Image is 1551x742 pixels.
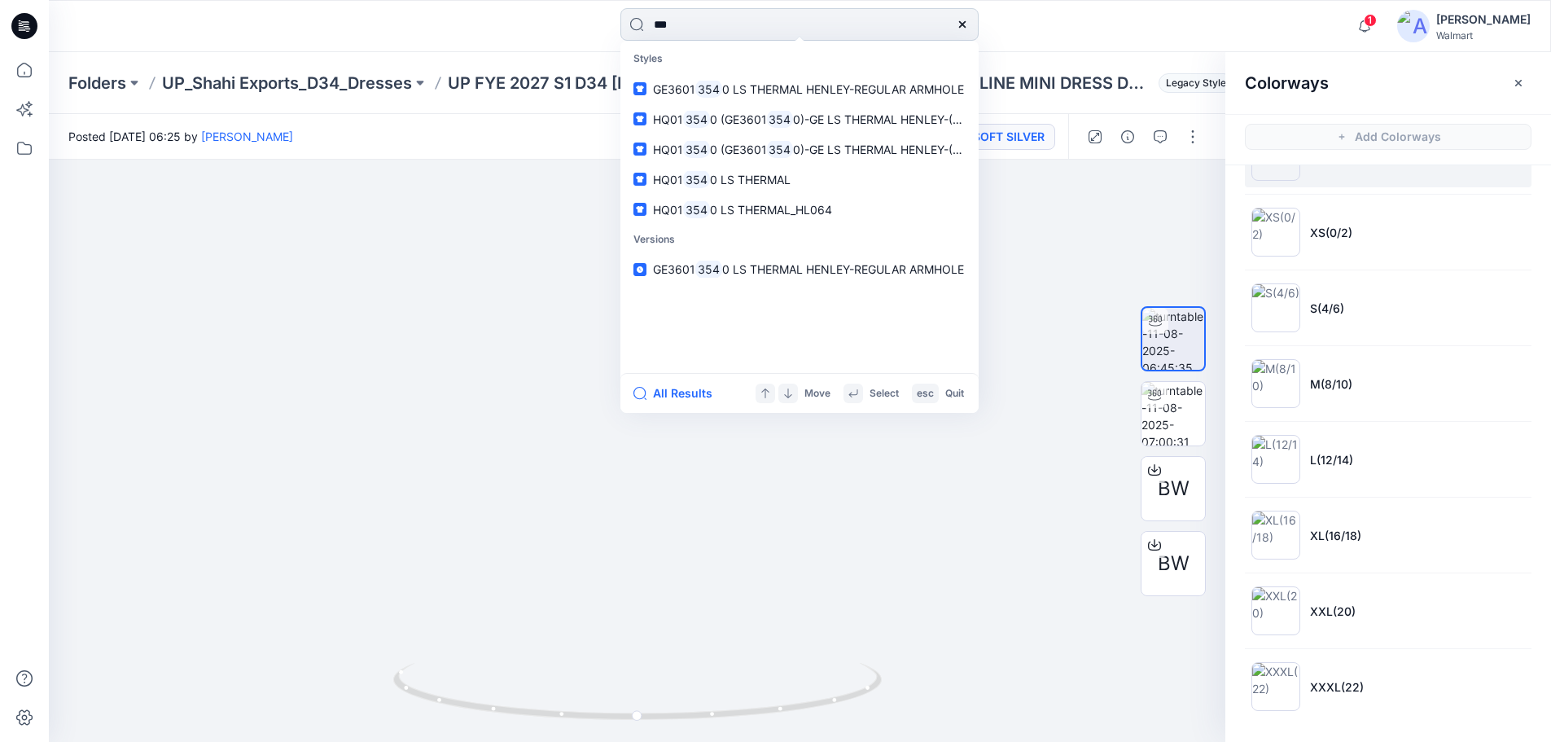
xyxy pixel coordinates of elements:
p: Styles [624,44,975,74]
span: 0 (GE3601 [710,112,767,126]
a: HQ013540 LS THERMAL [624,165,975,195]
p: XL(16/18) [1310,527,1361,544]
button: Details [1115,124,1141,150]
p: XXXL(22) [1310,678,1364,696]
a: HQ013540 (GE36013540)-GE LS THERMAL HENLEY-(REG)-SIZE SET [624,134,975,165]
mark: 354 [695,260,722,279]
span: GE3601 [653,262,695,276]
span: HQ01 [653,173,683,187]
span: 0)-GE LS THERMAL HENLEY-(REG)-SIZE SET [793,143,1032,156]
a: Folders [68,72,126,94]
span: 0 (GE3601 [710,143,767,156]
mark: 354 [683,140,710,159]
p: S(4/6) [1310,300,1344,317]
a: [PERSON_NAME] [201,130,293,143]
p: XS(0/2) [1310,224,1352,241]
span: BW [1158,474,1190,503]
span: Posted [DATE] 06:25 by [68,128,293,145]
p: Move [804,385,830,402]
span: GE3601 [653,82,695,96]
a: UP_Shahi Exports_D34_Dresses [162,72,412,94]
mark: 354 [767,140,794,159]
h2: Colorways [1245,73,1329,93]
div: SOFT SILVER [973,128,1045,146]
a: HQ013540 (GE36013540)-GE LS THERMAL HENLEY-(PLUS) [624,104,975,134]
img: XS(0/2) [1251,208,1300,257]
a: GE36013540 LS THERMAL HENLEY-REGULAR ARMHOLE [624,254,975,284]
span: BW [1158,549,1190,578]
img: XXXL(22) [1251,662,1300,711]
img: XXL(20) [1251,586,1300,635]
mark: 354 [683,110,710,129]
img: XL(16/18) [1251,511,1300,560]
button: Legacy Style [1152,72,1233,94]
p: Select [870,385,899,402]
img: S(4/6) [1251,283,1300,332]
span: 0)-GE LS THERMAL HENLEY-(PLUS) [793,112,986,126]
span: HQ01 [653,143,683,156]
img: avatar [1397,10,1430,42]
p: Versions [624,225,975,255]
p: L(12/14) [1310,451,1353,468]
span: 1 [1364,14,1377,27]
img: M(8/10) [1251,359,1300,408]
img: L(12/14) [1251,435,1300,484]
p: Quit [945,385,964,402]
span: HQ01 [653,203,683,217]
mark: 354 [683,200,710,219]
p: esc [917,385,934,402]
mark: 354 [767,110,794,129]
div: [PERSON_NAME] [1436,10,1531,29]
p: 016490_SIZE SET_A-LINE MINI DRESS DOUBLE CLOTH [817,72,1151,94]
img: turntable-11-08-2025-06:45:35 [1142,308,1204,370]
div: Walmart [1436,29,1531,42]
a: HQ013540 LS THERMAL_HL064 [624,195,975,225]
img: turntable-11-08-2025-07:00:31 [1141,382,1205,446]
button: All Results [633,384,723,403]
mark: 354 [695,80,722,99]
span: 0 LS THERMAL_HL064 [710,203,832,217]
span: 0 LS THERMAL [710,173,791,187]
img: eyJhbGciOiJIUzI1NiIsImtpZCI6IjAiLCJzbHQiOiJzZXMiLCJ0eXAiOiJKV1QifQ.eyJkYXRhIjp7InR5cGUiOiJzdG9yYW... [300,98,985,742]
p: M(8/10) [1310,375,1352,393]
span: 0 LS THERMAL HENLEY-REGULAR ARMHOLE [722,82,964,96]
a: GE36013540 LS THERMAL HENLEY-REGULAR ARMHOLE [624,74,975,104]
p: XXL(20) [1310,603,1356,620]
button: SOFT SILVER [944,124,1055,150]
a: UP FYE 2027 S1 D34 [DEMOGRAPHIC_DATA] Dresses [448,72,782,94]
span: 0 LS THERMAL HENLEY-REGULAR ARMHOLE [722,262,964,276]
mark: 354 [683,170,710,189]
span: Legacy Style [1159,73,1233,93]
span: HQ01 [653,112,683,126]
